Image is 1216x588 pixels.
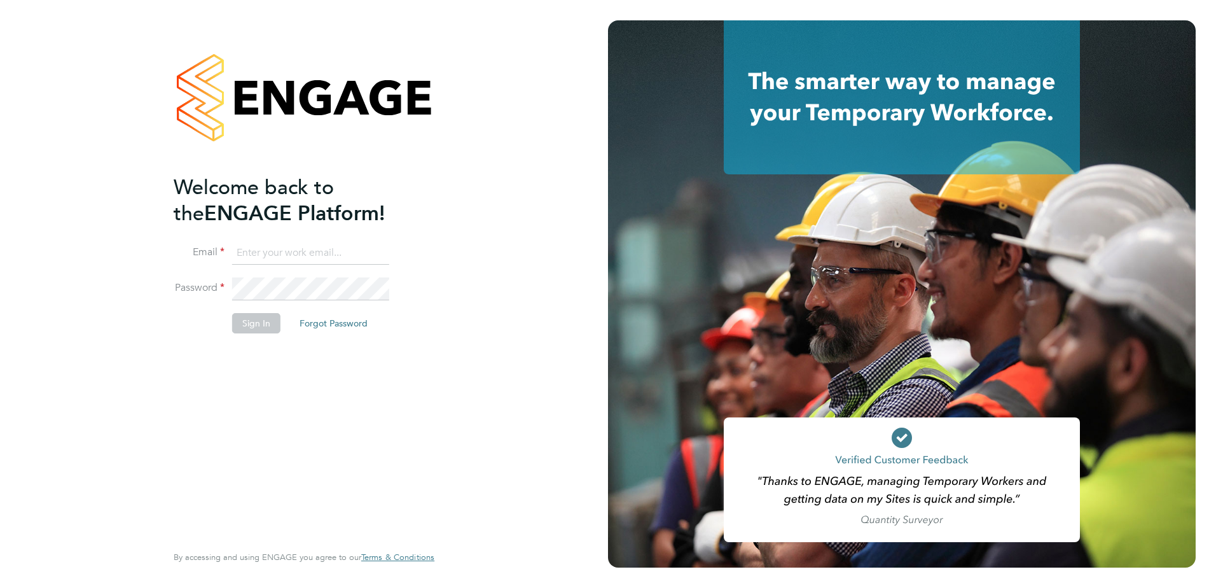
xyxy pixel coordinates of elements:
[232,313,280,333] button: Sign In
[232,242,389,265] input: Enter your work email...
[289,313,378,333] button: Forgot Password
[174,281,225,295] label: Password
[174,246,225,259] label: Email
[361,552,434,563] a: Terms & Conditions
[174,175,334,226] span: Welcome back to the
[174,174,422,227] h2: ENGAGE Platform!
[361,552,434,563] span: Terms & Conditions
[174,552,434,563] span: By accessing and using ENGAGE you agree to our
